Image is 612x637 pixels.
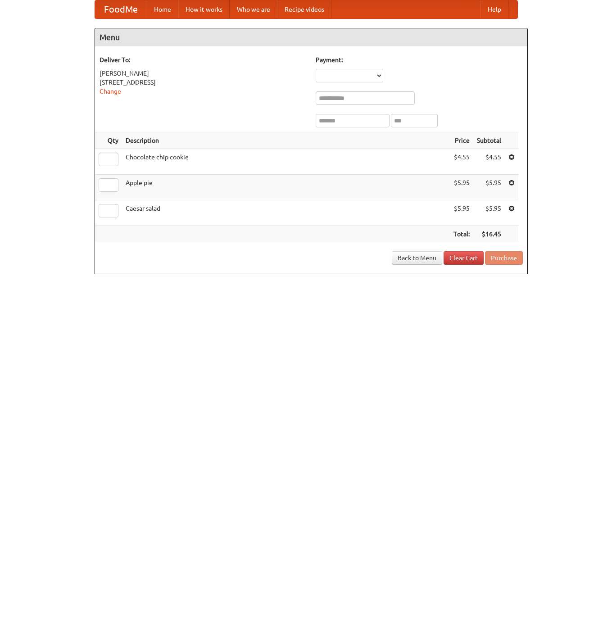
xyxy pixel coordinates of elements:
[122,175,450,200] td: Apple pie
[481,0,508,18] a: Help
[122,149,450,175] td: Chocolate chip cookie
[392,251,442,265] a: Back to Menu
[95,0,147,18] a: FoodMe
[100,88,121,95] a: Change
[178,0,230,18] a: How it works
[95,28,527,46] h4: Menu
[100,69,307,78] div: [PERSON_NAME]
[122,200,450,226] td: Caesar salad
[100,55,307,64] h5: Deliver To:
[450,132,473,149] th: Price
[444,251,484,265] a: Clear Cart
[473,132,505,149] th: Subtotal
[316,55,523,64] h5: Payment:
[450,175,473,200] td: $5.95
[450,200,473,226] td: $5.95
[473,149,505,175] td: $4.55
[230,0,277,18] a: Who we are
[100,78,307,87] div: [STREET_ADDRESS]
[95,132,122,149] th: Qty
[473,200,505,226] td: $5.95
[450,226,473,243] th: Total:
[450,149,473,175] td: $4.55
[473,175,505,200] td: $5.95
[485,251,523,265] button: Purchase
[473,226,505,243] th: $16.45
[277,0,331,18] a: Recipe videos
[147,0,178,18] a: Home
[122,132,450,149] th: Description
